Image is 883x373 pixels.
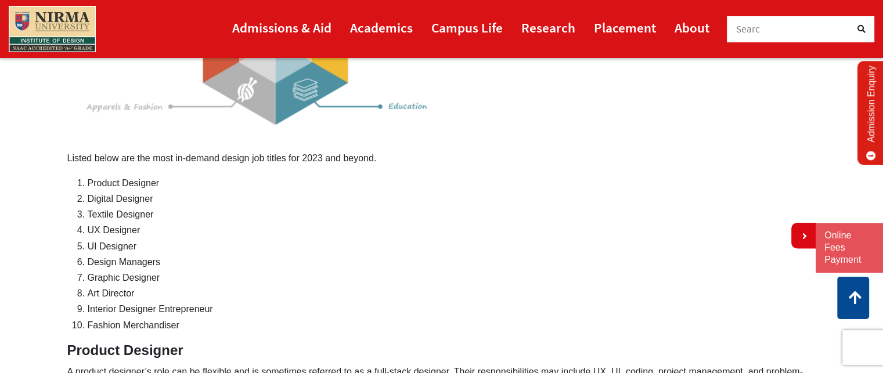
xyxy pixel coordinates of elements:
p: Listed below are the most in-demand design job titles for 2023 and beyond. [67,150,816,166]
a: Admissions & Aid [232,15,331,41]
a: Online Fees Payment [824,230,874,266]
a: Academics [350,15,413,41]
li: Interior Designer Entrepreneur [88,301,816,317]
a: About [675,15,709,41]
a: Campus Life [431,15,503,41]
li: Textile Designer [88,207,816,222]
li: UX Designer [88,222,816,238]
li: Graphic Designer [88,270,816,285]
li: Art Director [88,285,816,301]
li: UI Designer [88,238,816,254]
li: Fashion Merchandiser [88,317,816,333]
li: Digital Designer [88,191,816,207]
li: Design Managers [88,254,816,270]
a: Research [521,15,575,41]
strong: Product Designer [67,342,183,358]
li: Product Designer [88,175,816,191]
img: main_logo [9,6,96,52]
a: Placement [594,15,656,41]
span: Searc [736,23,761,35]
